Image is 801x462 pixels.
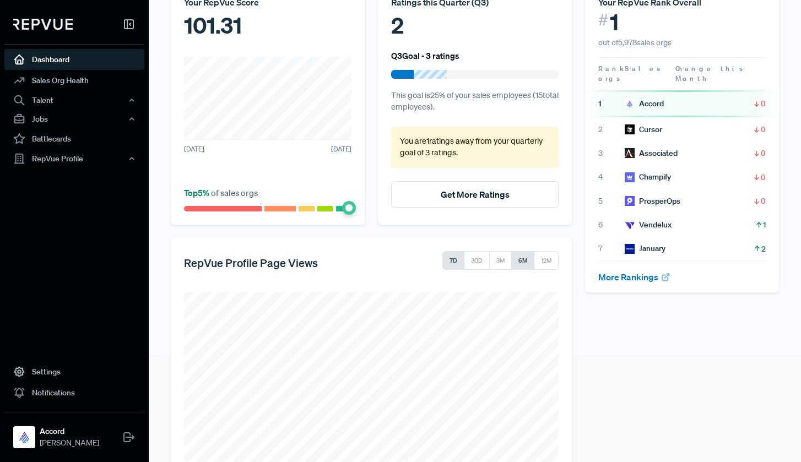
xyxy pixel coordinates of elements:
img: Accord [625,99,635,109]
span: Top 5 % [184,187,211,198]
span: 0 [761,148,766,159]
div: ProsperOps [625,195,680,207]
div: Cursor [625,124,662,135]
button: 30D [464,251,490,270]
button: 6M [511,251,534,270]
div: Accord [625,98,664,110]
img: Cursor [625,124,635,134]
button: Jobs [4,110,144,128]
div: Champify [625,171,671,183]
span: 0 [761,195,766,206]
div: Associated [625,148,678,159]
p: This goal is 25 % of your sales employees ( 15 total employees). [391,90,559,113]
span: 5 [598,195,625,207]
img: Champify [625,172,635,182]
strong: Accord [40,426,99,437]
div: Vendelux [625,219,672,231]
a: Battlecards [4,128,144,149]
button: RepVue Profile [4,149,144,168]
div: 2 [391,9,559,42]
span: Sales orgs [598,64,662,83]
p: You are 1 ratings away from your quarterly goal of 3 ratings . [400,135,550,159]
div: January [625,243,665,254]
span: 0 [761,124,766,135]
span: 0 [761,172,766,183]
span: 1 [763,219,766,230]
div: 101.31 [184,9,351,42]
button: 7D [442,251,464,270]
span: [PERSON_NAME] [40,437,99,449]
h6: Q3 Goal - 3 ratings [391,51,459,61]
a: Sales Org Health [4,70,144,91]
img: ProsperOps [625,196,635,206]
span: [DATE] [331,144,351,154]
a: Settings [4,361,144,382]
button: Get More Ratings [391,181,559,208]
img: RepVue [13,19,73,30]
img: January [625,244,635,254]
span: 1 [610,9,619,35]
img: Accord [15,428,33,446]
span: 4 [598,171,625,183]
span: out of 5,978 sales orgs [598,37,672,47]
span: 2 [761,243,766,254]
button: 12M [534,251,559,270]
button: Talent [4,91,144,110]
span: [DATE] [184,144,204,154]
span: of sales orgs [184,187,258,198]
h5: RepVue Profile Page Views [184,256,318,269]
img: Vendelux [625,220,635,230]
span: 3 [598,148,625,159]
a: Notifications [4,382,144,403]
a: More Rankings [598,271,671,282]
a: AccordAccord[PERSON_NAME] [4,412,144,453]
span: 2 [598,124,625,135]
span: # [598,9,608,31]
span: 6 [598,219,625,231]
span: 1 [598,98,625,110]
span: Rank [598,64,625,74]
span: Change this Month [675,64,745,83]
img: Associated [625,148,635,158]
span: 7 [598,243,625,254]
span: 0 [761,98,766,109]
button: 3M [489,251,512,270]
a: Dashboard [4,49,144,70]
